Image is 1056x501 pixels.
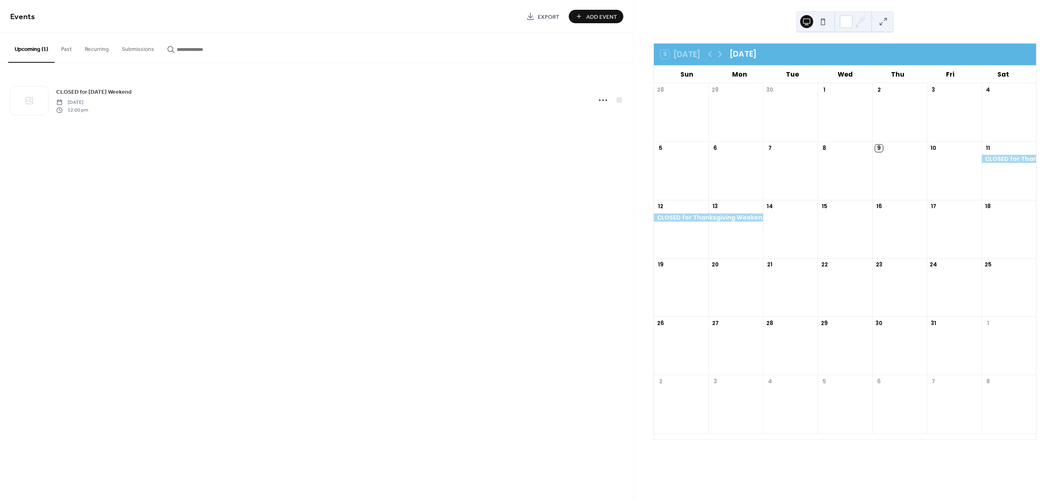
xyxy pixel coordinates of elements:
[930,319,937,327] div: 31
[875,203,882,210] div: 16
[8,33,55,63] button: Upcoming (1)
[56,99,88,106] span: [DATE]
[711,86,719,93] div: 29
[977,66,1030,83] div: Sat
[711,145,719,152] div: 6
[657,378,664,385] div: 2
[713,66,766,83] div: Mon
[55,33,78,62] button: Past
[520,10,565,23] a: Export
[657,261,664,268] div: 19
[766,86,773,93] div: 30
[930,145,937,152] div: 10
[711,378,719,385] div: 3
[766,319,773,327] div: 28
[766,203,773,210] div: 14
[538,13,559,21] span: Export
[711,203,719,210] div: 13
[56,106,88,114] span: 12:00 pm
[984,261,992,268] div: 25
[875,86,882,93] div: 2
[821,378,828,385] div: 5
[875,145,882,152] div: 9
[981,155,1036,163] div: CLOSED for Thanksgiving Weekend
[818,66,871,83] div: Wed
[766,261,773,268] div: 21
[930,203,937,210] div: 17
[821,261,828,268] div: 22
[730,48,757,60] div: [DATE]
[78,33,115,62] button: Recurring
[657,319,664,327] div: 26
[984,86,992,93] div: 4
[654,213,763,222] div: CLOSED for Thanksgiving Weekend
[657,203,664,210] div: 12
[875,261,882,268] div: 23
[821,86,828,93] div: 1
[115,33,161,62] button: Submissions
[984,319,992,327] div: 1
[875,319,882,327] div: 30
[930,86,937,93] div: 3
[586,13,617,21] span: Add Event
[930,261,937,268] div: 24
[766,145,773,152] div: 7
[924,66,977,83] div: Fri
[821,319,828,327] div: 29
[984,203,992,210] div: 18
[930,378,937,385] div: 7
[821,145,828,152] div: 8
[10,9,35,25] span: Events
[657,86,664,93] div: 28
[821,203,828,210] div: 15
[766,66,818,83] div: Tue
[984,378,992,385] div: 8
[569,10,623,23] button: Add Event
[657,145,664,152] div: 5
[56,88,132,97] span: CLOSED for [DATE] Weekend
[984,145,992,152] div: 11
[56,87,132,97] a: CLOSED for [DATE] Weekend
[766,378,773,385] div: 4
[711,319,719,327] div: 27
[871,66,924,83] div: Thu
[875,378,882,385] div: 6
[660,66,713,83] div: Sun
[711,261,719,268] div: 20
